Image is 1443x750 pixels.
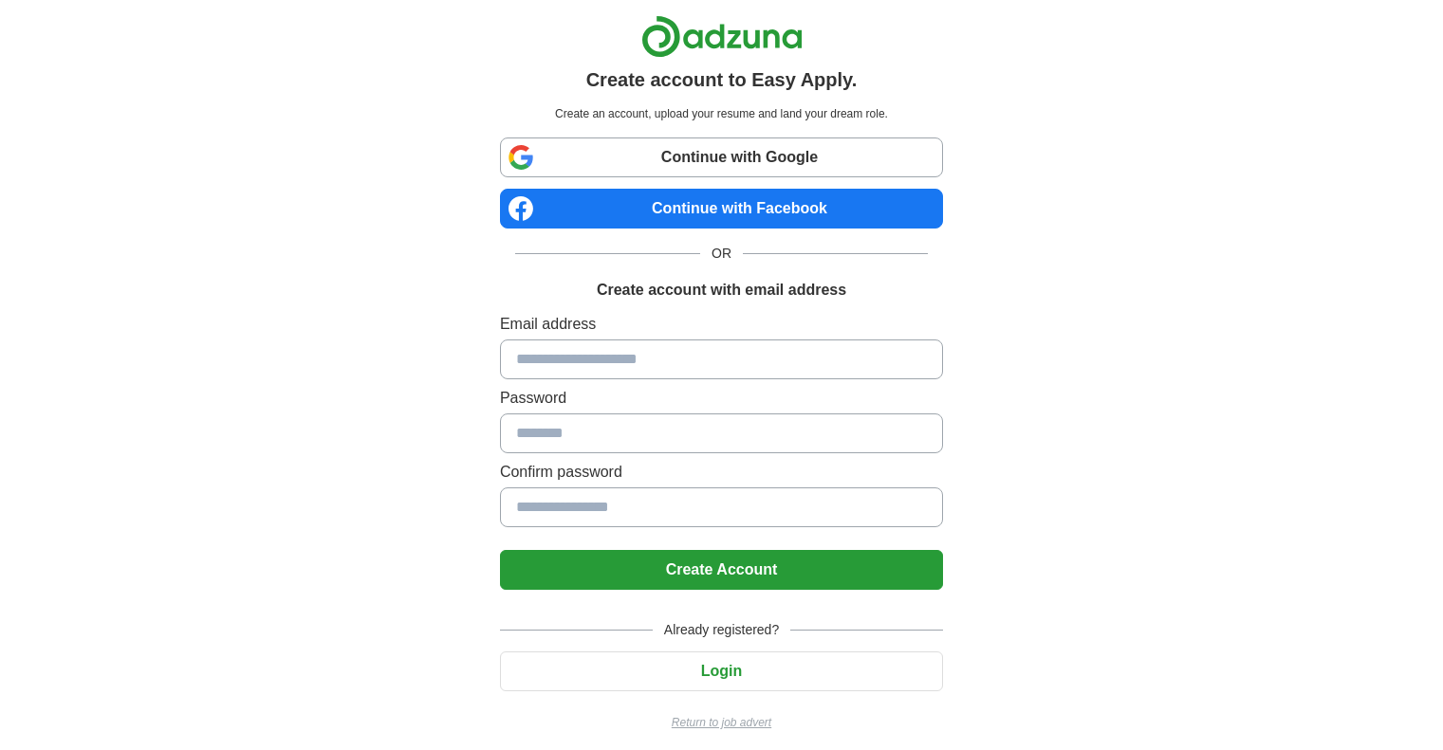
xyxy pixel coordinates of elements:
p: Create an account, upload your resume and land your dream role. [504,105,939,122]
button: Login [500,651,943,691]
span: Already registered? [653,620,790,640]
a: Login [500,663,943,679]
img: Adzuna logo [641,15,803,58]
button: Create Account [500,550,943,590]
label: Email address [500,313,943,336]
h1: Create account to Easy Apply. [586,65,858,94]
label: Password [500,387,943,410]
h1: Create account with email address [597,279,846,302]
a: Continue with Facebook [500,189,943,229]
a: Return to job advert [500,714,943,731]
a: Continue with Google [500,137,943,177]
span: OR [700,244,743,264]
label: Confirm password [500,461,943,484]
